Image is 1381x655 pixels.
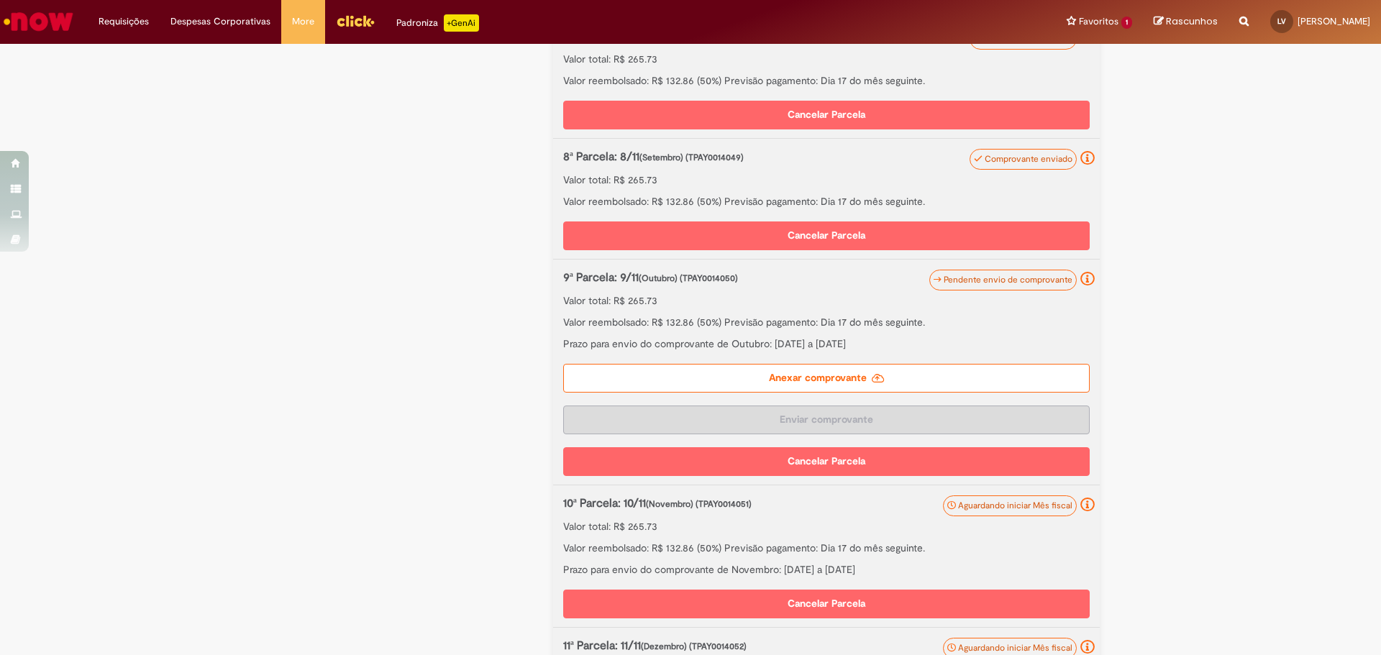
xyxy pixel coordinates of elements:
[563,495,1014,512] p: 10ª Parcela: 10/11
[563,173,1090,187] p: Valor total: R$ 265.73
[646,498,752,510] span: (Novembro) (TPAY0014051)
[958,500,1072,511] span: Aguardando iniciar Mês fiscal
[1166,14,1218,28] span: Rascunhos
[563,562,1090,577] p: Prazo para envio do comprovante de Novembro: [DATE] a [DATE]
[563,293,1090,308] p: Valor total: R$ 265.73
[1121,17,1132,29] span: 1
[944,274,1072,285] span: Pendente envio de comprovante
[563,541,1090,555] p: Valor reembolsado: R$ 132.86 (50%) Previsão pagamento: Dia 17 do mês seguinte.
[1154,15,1218,29] a: Rascunhos
[1080,640,1095,654] i: Aguardando iniciar o mês referente cadastrado para envio do comprovante. Não é permitido envio an...
[563,194,1090,209] p: Valor reembolsado: R$ 132.86 (50%) Previsão pagamento: Dia 17 do mês seguinte.
[563,590,1090,618] button: Cancelar Parcela
[1080,151,1095,165] i: Seu comprovante foi enviado e recebido pelo now. Para folha Ambev: passará para aprovação de seu ...
[958,642,1072,654] span: Aguardando iniciar Mês fiscal
[563,519,1090,533] p: Valor total: R$ 265.73
[444,14,479,32] p: +GenAi
[985,153,1072,165] span: Comprovante enviado
[563,73,1090,88] p: Valor reembolsado: R$ 132.86 (50%) Previsão pagamento: Dia 17 do mês seguinte.
[99,14,149,29] span: Requisições
[1277,17,1286,26] span: LV
[563,315,1090,329] p: Valor reembolsado: R$ 132.86 (50%) Previsão pagamento: Dia 17 do mês seguinte.
[563,149,1014,165] p: 8ª Parcela: 8/11
[641,641,747,652] span: (Dezembro) (TPAY0014052)
[292,14,314,29] span: More
[563,447,1090,476] button: Cancelar Parcela
[1298,15,1370,27] span: [PERSON_NAME]
[1080,272,1095,286] i: Seu reembolso está pendente de envio do comprovante, deve ser feito até o último dia do mês atual...
[1,7,76,36] img: ServiceNow
[1080,498,1095,512] i: Aguardando iniciar o mês referente cadastrado para envio do comprovante. Não é permitido envio an...
[563,638,1014,654] p: 11ª Parcela: 11/11
[170,14,270,29] span: Despesas Corporativas
[563,336,1090,351] p: Prazo para envio do comprovante de Outubro: [DATE] a [DATE]
[1079,14,1118,29] span: Favoritos
[336,10,375,32] img: click_logo_yellow_360x200.png
[563,221,1090,250] button: Cancelar Parcela
[563,52,1090,66] p: Valor total: R$ 265.73
[639,272,738,284] span: (Outubro) (TPAY0014050)
[639,152,744,163] span: (Setembro) (TPAY0014049)
[563,364,1090,393] label: Anexar comprovante
[396,14,479,32] div: Padroniza
[563,270,1014,286] p: 9ª Parcela: 9/11
[563,101,1090,129] button: Cancelar Parcela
